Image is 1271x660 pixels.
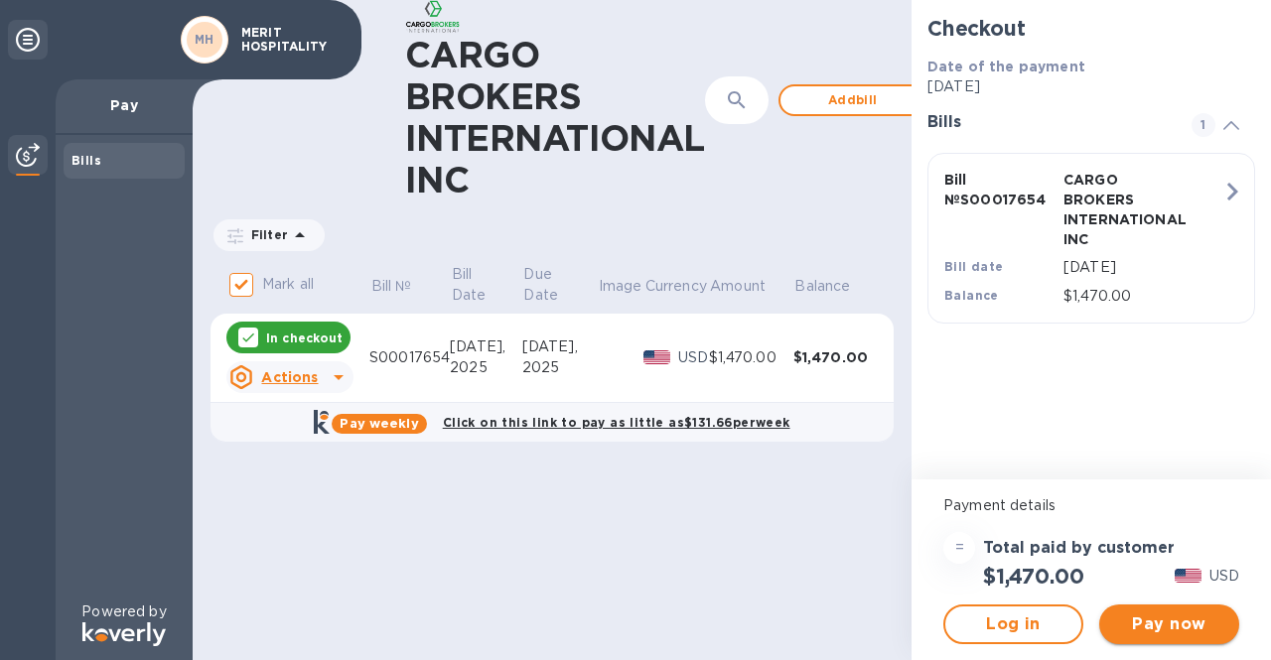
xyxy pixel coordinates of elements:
[450,357,522,378] div: 2025
[443,415,790,430] b: Click on this link to pay as little as $131.66 per week
[452,264,520,306] span: Bill Date
[522,357,597,378] div: 2025
[794,276,850,297] p: Balance
[243,226,288,243] p: Filter
[405,34,705,200] h1: CARGO BROKERS INTERNATIONAL INC
[645,276,707,297] p: Currency
[643,350,670,364] img: USD
[266,330,343,346] p: In checkout
[927,153,1255,324] button: Bill №S00017654CARGO BROKERS INTERNATIONAL INCBill date[DATE]Balance$1,470.00
[778,84,927,116] button: Addbill
[522,336,597,357] div: [DATE],
[81,601,166,622] p: Powered by
[927,16,1255,41] h2: Checkout
[371,276,438,297] span: Bill №
[82,622,166,646] img: Logo
[793,347,878,367] div: $1,470.00
[241,26,341,54] p: MERIT HOSPITALITY
[523,264,569,306] p: Due Date
[450,336,522,357] div: [DATE],
[944,170,1056,209] p: Bill № S00017654
[599,276,642,297] p: Image
[943,495,1239,516] p: Payment details
[796,88,910,112] span: Add bill
[944,259,1004,274] b: Bill date
[371,276,412,297] p: Bill №
[195,32,214,47] b: MH
[1063,257,1222,278] p: [DATE]
[1192,113,1215,137] span: 1
[678,347,709,368] p: USD
[1063,170,1175,249] p: CARGO BROKERS INTERNATIONAL INC
[927,76,1255,97] p: [DATE]
[523,264,595,306] span: Due Date
[983,564,1083,589] h2: $1,470.00
[452,264,494,306] p: Bill Date
[262,274,314,295] p: Mark all
[961,612,1065,636] span: Log in
[710,276,766,297] p: Amount
[983,539,1175,558] h3: Total paid by customer
[340,416,418,431] b: Pay weekly
[943,532,975,564] div: =
[1063,286,1222,307] p: $1,470.00
[261,369,318,385] u: Actions
[71,153,101,168] b: Bills
[927,59,1085,74] b: Date of the payment
[1099,604,1239,644] button: Pay now
[794,276,876,297] span: Balance
[944,288,999,303] b: Balance
[927,113,1168,132] h3: Bills
[709,347,793,368] div: $1,470.00
[1209,566,1239,587] p: USD
[71,95,177,115] p: Pay
[710,276,791,297] span: Amount
[1175,569,1201,583] img: USD
[1115,612,1223,636] span: Pay now
[943,604,1083,644] button: Log in
[369,347,450,368] div: S00017654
